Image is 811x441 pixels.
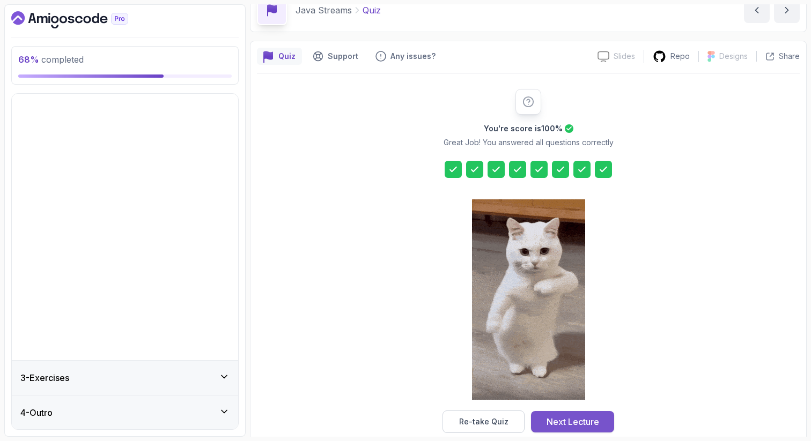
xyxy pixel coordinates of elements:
p: Repo [670,51,690,62]
button: Re-take Quiz [443,410,525,433]
span: 68 % [18,54,39,65]
button: Next Lecture [531,411,614,432]
p: Designs [719,51,748,62]
button: quiz button [257,48,302,65]
p: Share [779,51,800,62]
p: Quiz [278,51,296,62]
p: Java Streams [296,4,352,17]
p: Great Job! You answered all questions correctly [444,137,614,148]
button: Feedback button [369,48,442,65]
a: Dashboard [11,11,153,28]
p: Quiz [363,4,381,17]
p: Any issues? [390,51,436,62]
div: Next Lecture [547,415,599,428]
a: Repo [644,50,698,63]
button: Share [756,51,800,62]
img: cool-cat [472,199,585,400]
button: 4-Outro [12,395,238,430]
div: Re-take Quiz [459,416,508,427]
p: Slides [614,51,635,62]
button: 3-Exercises [12,361,238,395]
h3: 4 - Outro [20,406,53,419]
button: Support button [306,48,365,65]
h2: You're score is 100 % [484,123,563,134]
span: completed [18,54,84,65]
p: Support [328,51,358,62]
h3: 3 - Exercises [20,371,69,384]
